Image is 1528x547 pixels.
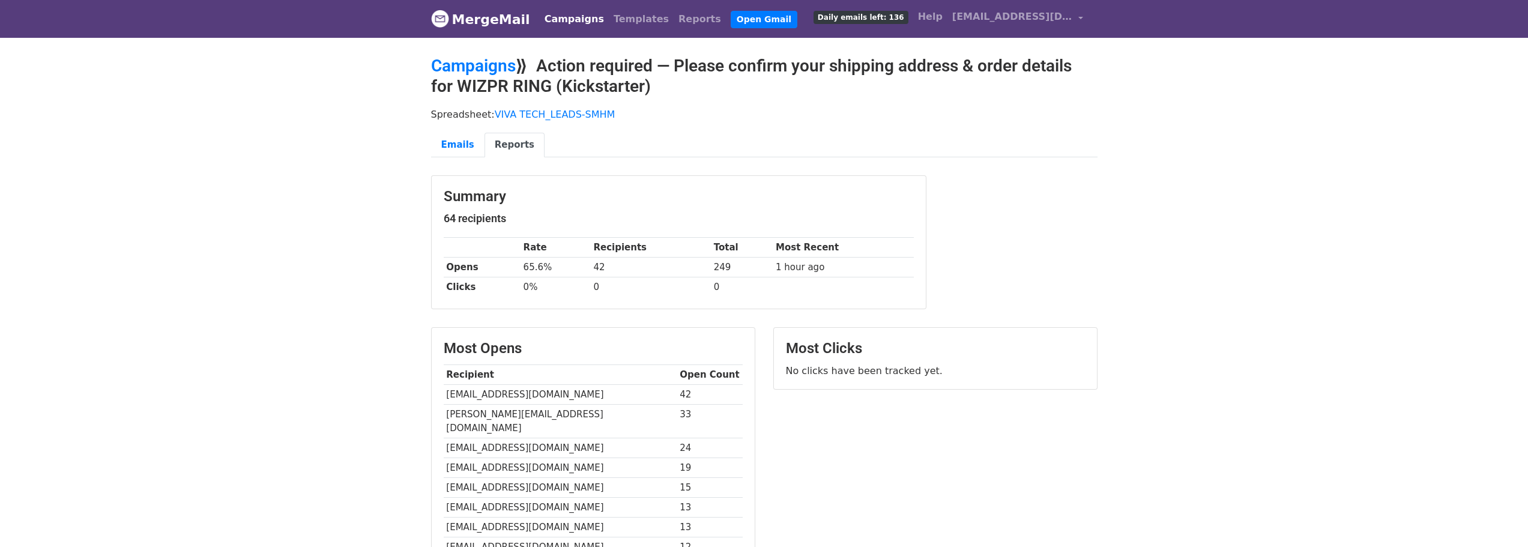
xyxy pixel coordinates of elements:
[677,405,743,438] td: 33
[521,258,591,277] td: 65.6%
[677,478,743,498] td: 15
[677,365,743,385] th: Open Count
[591,238,711,258] th: Recipients
[773,258,913,277] td: 1 hour ago
[609,7,674,31] a: Templates
[431,7,530,32] a: MergeMail
[711,258,773,277] td: 249
[431,10,449,28] img: MergeMail logo
[444,340,743,357] h3: Most Opens
[444,258,521,277] th: Opens
[444,518,677,537] td: [EMAIL_ADDRESS][DOMAIN_NAME]
[677,498,743,518] td: 13
[677,438,743,458] td: 24
[444,277,521,297] th: Clicks
[786,364,1085,377] p: No clicks have been tracked yet.
[444,365,677,385] th: Recipient
[591,277,711,297] td: 0
[674,7,726,31] a: Reports
[444,405,677,438] td: [PERSON_NAME][EMAIL_ADDRESS][DOMAIN_NAME]
[540,7,609,31] a: Campaigns
[786,340,1085,357] h3: Most Clicks
[485,133,545,157] a: Reports
[521,238,591,258] th: Rate
[913,5,947,29] a: Help
[431,56,1098,96] h2: ⟫ Action required — Please confirm your shipping address & order details for WIZPR RING (Kickstar...
[431,108,1098,121] p: Spreadsheet:
[809,5,913,29] a: Daily emails left: 136
[431,133,485,157] a: Emails
[444,438,677,458] td: [EMAIL_ADDRESS][DOMAIN_NAME]
[952,10,1072,24] span: [EMAIL_ADDRESS][DOMAIN_NAME]
[773,238,913,258] th: Most Recent
[947,5,1088,33] a: [EMAIL_ADDRESS][DOMAIN_NAME]
[444,498,677,518] td: [EMAIL_ADDRESS][DOMAIN_NAME]
[591,258,711,277] td: 42
[495,109,615,120] a: VIVA TECH_LEADS-SMHM
[431,56,516,76] a: Campaigns
[444,385,677,405] td: [EMAIL_ADDRESS][DOMAIN_NAME]
[444,212,914,225] h5: 64 recipients
[677,458,743,478] td: 19
[444,458,677,478] td: [EMAIL_ADDRESS][DOMAIN_NAME]
[677,385,743,405] td: 42
[711,277,773,297] td: 0
[444,478,677,498] td: [EMAIL_ADDRESS][DOMAIN_NAME]
[814,11,908,24] span: Daily emails left: 136
[711,238,773,258] th: Total
[521,277,591,297] td: 0%
[677,518,743,537] td: 13
[731,11,797,28] a: Open Gmail
[444,188,914,205] h3: Summary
